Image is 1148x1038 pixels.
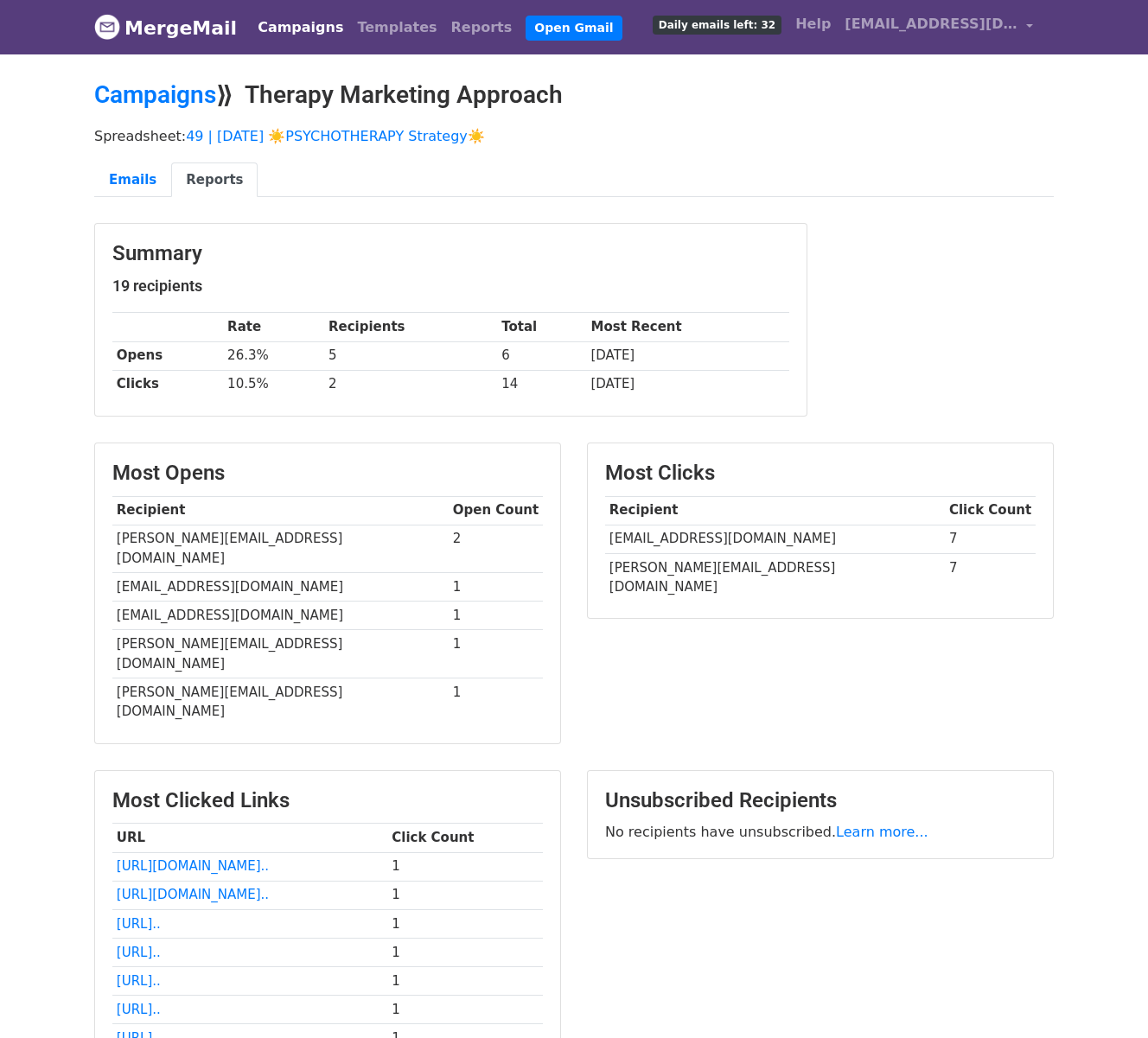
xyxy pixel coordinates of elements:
td: 7 [945,525,1036,553]
a: Daily emails left: 32 [646,7,788,41]
a: [URL][DOMAIN_NAME].. [117,858,269,874]
th: Rate [223,313,324,341]
h3: Most Clicked Links [112,788,543,813]
a: Campaigns [94,80,216,109]
td: [PERSON_NAME][EMAIL_ADDRESS][DOMAIN_NAME] [605,553,945,601]
th: Total [497,313,586,341]
a: [URL].. [117,1002,161,1017]
a: Reports [444,10,520,45]
td: 2 [324,370,497,398]
a: [EMAIL_ADDRESS][DOMAIN_NAME] [838,7,1040,48]
td: [DATE] [587,370,789,398]
td: 1 [449,573,543,602]
a: [URL].. [117,973,161,989]
td: [EMAIL_ADDRESS][DOMAIN_NAME] [605,525,945,553]
th: Opens [112,341,223,370]
h2: ⟫ Therapy Marketing Approach [94,80,1054,110]
td: [PERSON_NAME][EMAIL_ADDRESS][DOMAIN_NAME] [112,678,449,726]
span: Daily emails left: 32 [653,16,781,35]
h3: Summary [112,241,789,266]
td: 5 [324,341,497,370]
td: 1 [387,995,543,1023]
p: No recipients have unsubscribed. [605,823,1036,841]
h3: Most Opens [112,461,543,486]
td: 1 [449,602,543,630]
td: 1 [387,938,543,966]
td: 1 [449,630,543,678]
td: [EMAIL_ADDRESS][DOMAIN_NAME] [112,602,449,630]
a: MergeMail [94,10,237,46]
th: Recipient [605,496,945,525]
td: 1 [387,852,543,881]
a: Campaigns [251,10,350,45]
td: 1 [387,909,543,938]
td: 1 [387,966,543,995]
a: [URL][DOMAIN_NAME].. [117,887,269,902]
th: Click Count [387,824,543,852]
a: Reports [171,162,258,198]
span: [EMAIL_ADDRESS][DOMAIN_NAME] [845,14,1017,35]
img: MergeMail logo [94,14,120,40]
h5: 19 recipients [112,277,789,296]
p: Spreadsheet: [94,127,1054,145]
th: Open Count [449,496,543,525]
td: 2 [449,525,543,573]
th: Clicks [112,370,223,398]
td: 26.3% [223,341,324,370]
td: 1 [449,678,543,726]
a: Emails [94,162,171,198]
td: 7 [945,553,1036,601]
th: Click Count [945,496,1036,525]
th: Most Recent [587,313,789,341]
td: [DATE] [587,341,789,370]
a: Learn more... [836,824,928,840]
th: Recipients [324,313,497,341]
th: Recipient [112,496,449,525]
th: URL [112,824,387,852]
td: 6 [497,341,586,370]
a: 49 | [DATE] ☀️PSYCHOTHERAPY Strategy☀️ [186,128,485,144]
td: 14 [497,370,586,398]
td: 10.5% [223,370,324,398]
td: 1 [387,881,543,909]
a: Help [788,7,838,41]
td: [EMAIL_ADDRESS][DOMAIN_NAME] [112,573,449,602]
a: Templates [350,10,443,45]
a: [URL].. [117,916,161,932]
a: [URL].. [117,945,161,960]
td: [PERSON_NAME][EMAIL_ADDRESS][DOMAIN_NAME] [112,630,449,678]
h3: Unsubscribed Recipients [605,788,1036,813]
h3: Most Clicks [605,461,1036,486]
a: Open Gmail [526,16,622,41]
td: [PERSON_NAME][EMAIL_ADDRESS][DOMAIN_NAME] [112,525,449,573]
